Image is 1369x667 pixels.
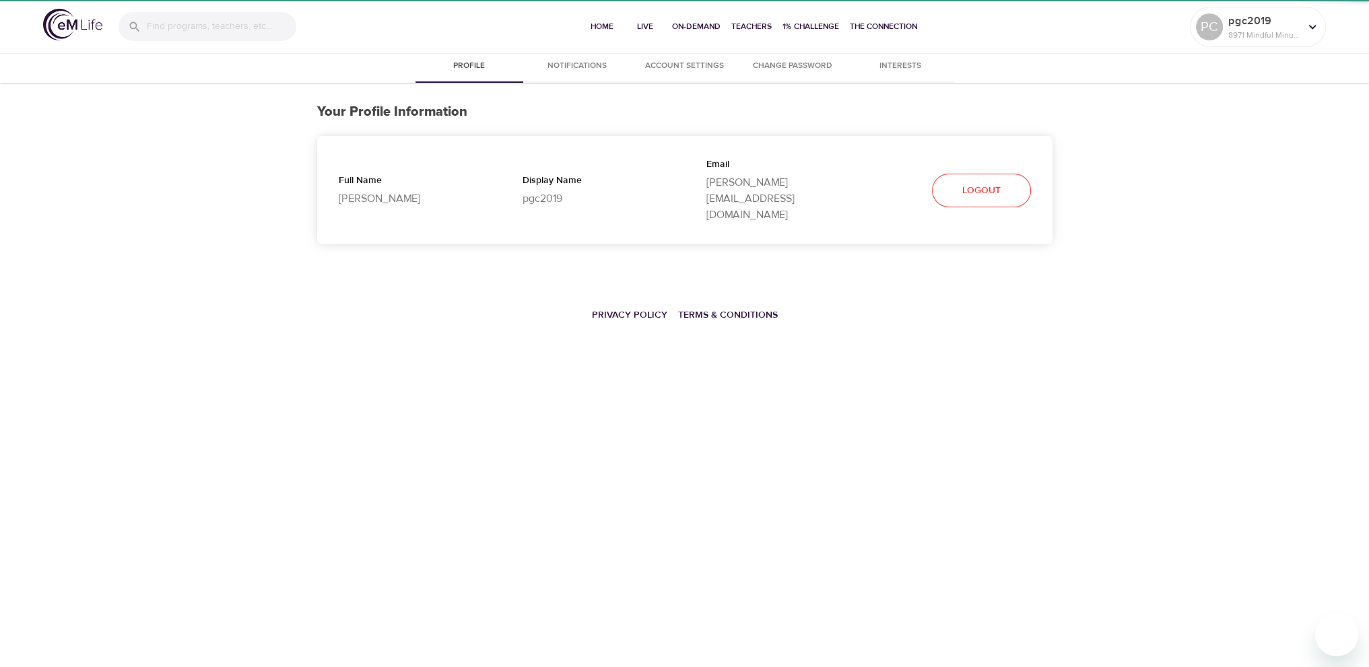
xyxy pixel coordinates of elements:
h3: Your Profile Information [317,104,1053,120]
p: Email [706,157,847,174]
iframe: Button to launch messaging window [1315,613,1358,656]
a: Privacy Policy [592,309,667,321]
p: pgc2019 [523,190,663,207]
span: The Connection [850,20,917,34]
span: Live [629,20,661,34]
a: Terms & Conditions [678,309,778,321]
span: Home [586,20,618,34]
p: Full Name [339,174,479,190]
span: Teachers [731,20,772,34]
p: 8971 Mindful Minutes [1228,29,1300,41]
p: [PERSON_NAME] [339,190,479,207]
span: Profile [424,59,515,73]
span: Interests [855,59,946,73]
img: logo [43,9,102,40]
p: [PERSON_NAME][EMAIL_ADDRESS][DOMAIN_NAME] [706,174,847,223]
div: PC [1196,13,1223,40]
span: Logout [962,182,1001,199]
nav: breadcrumb [317,300,1053,329]
button: Logout [932,174,1031,208]
span: 1% Challenge [782,20,839,34]
span: Notifications [531,59,623,73]
span: Account Settings [639,59,731,73]
span: On-Demand [672,20,721,34]
p: Display Name [523,174,663,190]
p: pgc2019 [1228,13,1300,29]
input: Find programs, teachers, etc... [147,12,296,41]
span: Change Password [747,59,838,73]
